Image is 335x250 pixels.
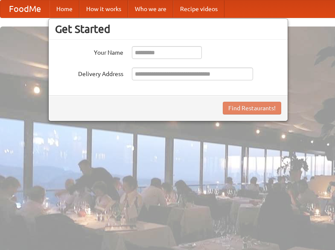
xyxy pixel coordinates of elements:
[55,23,281,35] h3: Get Started
[55,46,123,57] label: Your Name
[55,68,123,78] label: Delivery Address
[128,0,173,18] a: Who we are
[0,0,50,18] a: FoodMe
[79,0,128,18] a: How it works
[173,0,224,18] a: Recipe videos
[50,0,79,18] a: Home
[223,102,281,115] button: Find Restaurants!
